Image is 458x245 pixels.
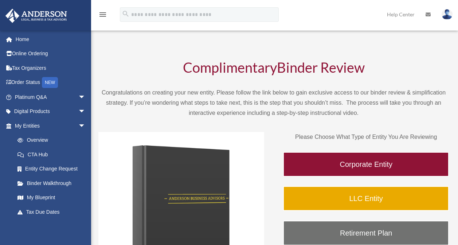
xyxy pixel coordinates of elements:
a: Online Ordering [5,47,97,61]
a: My [PERSON_NAME] Teamarrow_drop_down [5,219,97,234]
a: menu [98,13,107,19]
a: Tax Organizers [5,61,97,75]
a: Home [5,32,97,47]
img: User Pic [442,9,453,20]
i: menu [98,10,107,19]
a: CTA Hub [10,147,97,162]
a: Digital Productsarrow_drop_down [5,104,97,119]
a: Platinum Q&Aarrow_drop_down [5,90,97,104]
span: arrow_drop_down [78,219,93,234]
a: Binder Walkthrough [10,176,93,190]
a: Entity Change Request [10,162,97,176]
span: Binder Review [277,59,365,76]
span: Complimentary [183,59,277,76]
a: My Blueprint [10,190,97,205]
span: arrow_drop_down [78,119,93,133]
p: Please Choose What Type of Entity You Are Reviewing [283,132,449,142]
span: arrow_drop_down [78,90,93,105]
i: search [122,10,130,18]
a: My Entitiesarrow_drop_down [5,119,97,133]
a: Overview [10,133,97,148]
p: Congratulations on creating your new entity. Please follow the link below to gain exclusive acces... [98,88,449,118]
span: arrow_drop_down [78,104,93,119]
a: Order StatusNEW [5,75,97,90]
a: LLC Entity [283,186,449,211]
a: Corporate Entity [283,152,449,177]
div: NEW [42,77,58,88]
img: Anderson Advisors Platinum Portal [3,9,69,23]
a: Tax Due Dates [10,205,97,219]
